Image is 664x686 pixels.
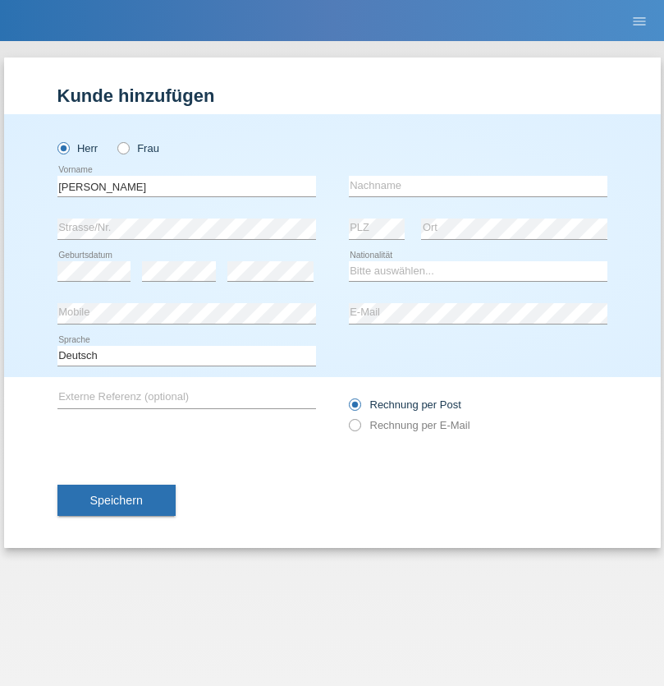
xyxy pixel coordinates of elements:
[631,13,648,30] i: menu
[349,419,359,440] input: Rechnung per E-Mail
[57,142,98,154] label: Herr
[117,142,128,153] input: Frau
[57,85,607,106] h1: Kunde hinzufügen
[349,419,470,431] label: Rechnung per E-Mail
[349,398,359,419] input: Rechnung per Post
[117,142,159,154] label: Frau
[90,494,143,507] span: Speichern
[623,16,656,25] a: menu
[57,142,68,153] input: Herr
[349,398,461,411] label: Rechnung per Post
[57,485,176,516] button: Speichern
